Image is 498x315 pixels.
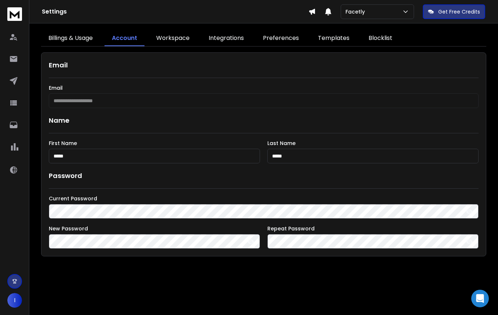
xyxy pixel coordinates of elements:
[49,115,479,126] h1: Name
[49,141,260,146] label: First Name
[105,31,144,46] a: Account
[49,171,82,181] h1: Password
[201,31,251,46] a: Integrations
[49,85,479,90] label: Email
[49,196,479,201] label: Current Password
[49,60,479,70] h1: Email
[7,293,22,308] button: I
[267,141,479,146] label: Last Name
[49,226,260,231] label: New Password
[311,31,357,46] a: Templates
[149,31,197,46] a: Workspace
[438,8,480,15] p: Get Free Credits
[267,226,479,231] label: Repeat Password
[361,31,400,46] a: Blocklist
[471,290,489,307] div: Open Intercom Messenger
[423,4,485,19] button: Get Free Credits
[7,7,22,21] img: logo
[345,8,368,15] p: Facetly
[41,31,100,46] a: Billings & Usage
[42,7,308,16] h1: Settings
[256,31,306,46] a: Preferences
